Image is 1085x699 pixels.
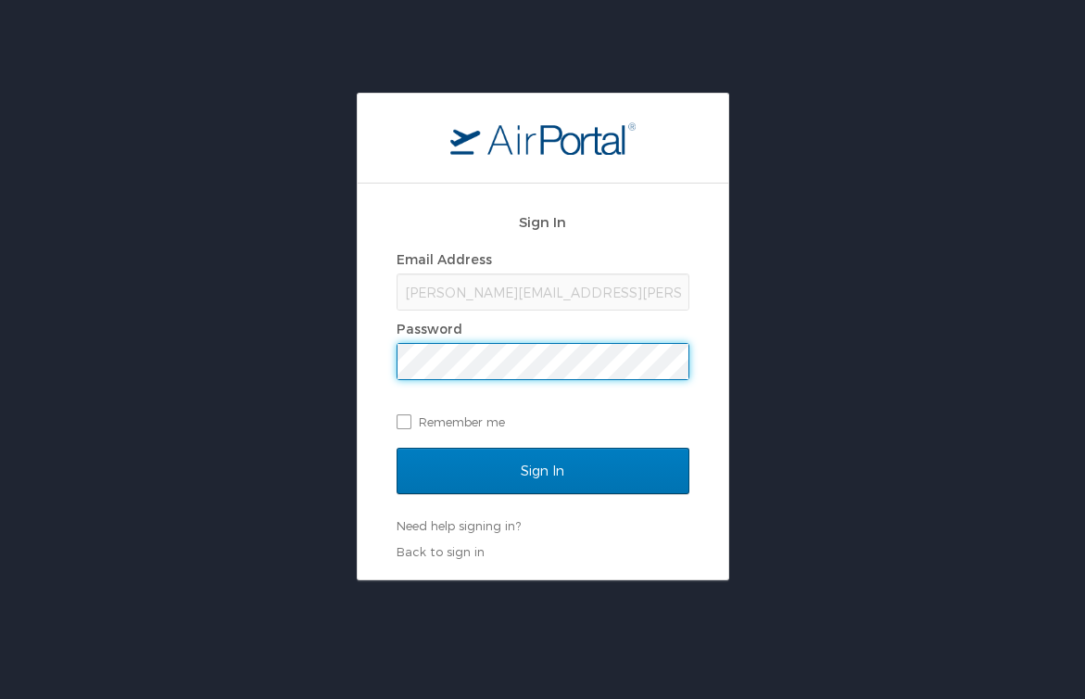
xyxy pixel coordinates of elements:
[397,321,462,337] label: Password
[397,251,492,267] label: Email Address
[397,448,689,494] input: Sign In
[397,211,689,233] h2: Sign In
[397,518,521,533] a: Need help signing in?
[450,121,636,155] img: logo
[397,544,485,559] a: Back to sign in
[397,408,689,436] label: Remember me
